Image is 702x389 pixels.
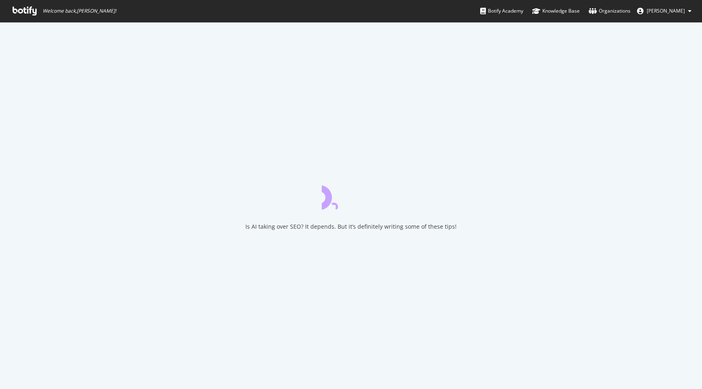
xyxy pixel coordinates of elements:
[647,7,685,14] span: Juan Lesmes
[245,223,457,231] div: Is AI taking over SEO? It depends. But it’s definitely writing some of these tips!
[630,4,698,17] button: [PERSON_NAME]
[480,7,523,15] div: Botify Academy
[532,7,580,15] div: Knowledge Base
[589,7,630,15] div: Organizations
[43,8,116,14] span: Welcome back, [PERSON_NAME] !
[322,180,380,210] div: animation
